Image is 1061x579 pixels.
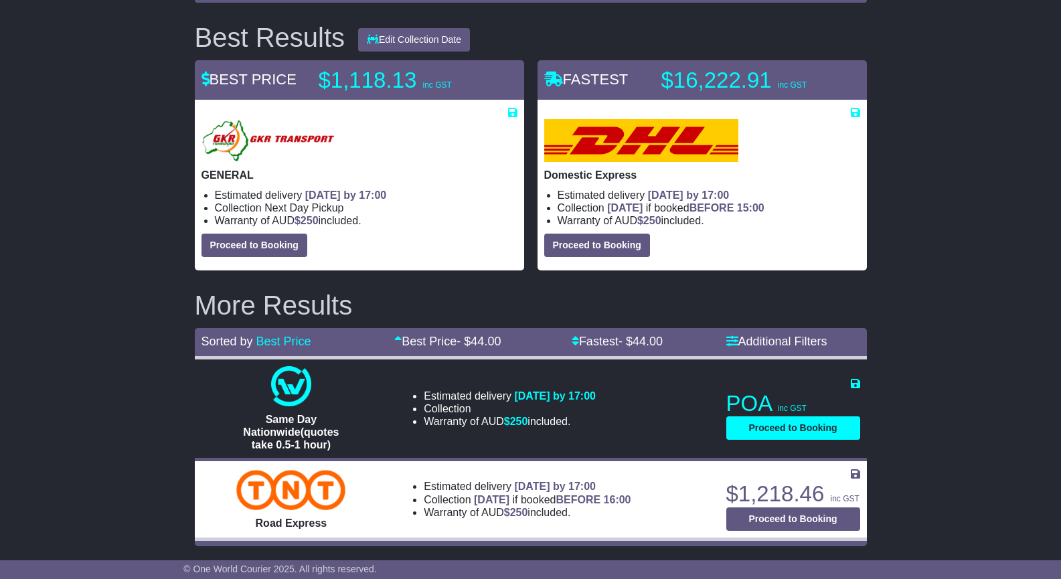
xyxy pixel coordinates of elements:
h2: More Results [195,291,867,320]
span: $ [504,507,528,518]
span: BEFORE [556,494,600,505]
span: 250 [643,215,661,226]
span: © One World Courier 2025. All rights reserved. [183,564,377,574]
a: Best Price- $44.00 [394,335,501,348]
p: POA [726,390,860,417]
span: [DATE] by 17:00 [514,390,596,402]
li: Collection [558,201,860,214]
p: Domestic Express [544,169,860,181]
a: Best Price [256,335,311,348]
li: Collection [424,493,631,506]
span: 16:00 [604,494,631,505]
img: DHL: Domestic Express [544,119,738,162]
span: 250 [510,416,528,427]
span: Next Day Pickup [264,202,343,214]
span: Road Express [256,517,327,529]
span: [DATE] by 17:00 [514,481,596,492]
span: $ [637,215,661,226]
button: Proceed to Booking [726,416,860,440]
li: Collection [215,201,517,214]
span: if booked [474,494,631,505]
li: Warranty of AUD included. [424,506,631,519]
span: Same Day Nationwide(quotes take 0.5-1 hour) [243,414,339,450]
img: One World Courier: Same Day Nationwide(quotes take 0.5-1 hour) [271,366,311,406]
button: Edit Collection Date [358,28,470,52]
img: TNT Domestic: Road Express [236,470,345,510]
span: $ [504,416,528,427]
li: Warranty of AUD included. [424,415,596,428]
span: [DATE] [474,494,509,505]
span: [DATE] by 17:00 [305,189,387,201]
span: 15:00 [737,202,764,214]
span: - $ [457,335,501,348]
li: Estimated delivery [424,480,631,493]
span: $ [295,215,319,226]
li: Warranty of AUD included. [558,214,860,227]
span: inc GST [778,80,807,90]
span: inc GST [830,494,859,503]
li: Warranty of AUD included. [215,214,517,227]
li: Collection [424,402,596,415]
button: Proceed to Booking [544,234,650,257]
p: $1,218.46 [726,481,860,507]
li: Estimated delivery [558,189,860,201]
span: - $ [619,335,663,348]
span: inc GST [422,80,451,90]
img: GKR: GENERAL [201,119,337,162]
span: BEST PRICE [201,71,297,88]
span: 44.00 [633,335,663,348]
a: Additional Filters [726,335,827,348]
li: Estimated delivery [424,390,596,402]
p: $16,222.91 [661,67,829,94]
button: Proceed to Booking [201,234,307,257]
p: GENERAL [201,169,517,181]
span: [DATE] [607,202,643,214]
li: Estimated delivery [215,189,517,201]
div: Best Results [188,23,352,52]
span: Sorted by [201,335,253,348]
a: Fastest- $44.00 [572,335,663,348]
span: 250 [510,507,528,518]
span: FASTEST [544,71,629,88]
p: $1,118.13 [319,67,486,94]
span: 250 [301,215,319,226]
span: BEFORE [689,202,734,214]
span: inc GST [778,404,807,413]
span: [DATE] by 17:00 [648,189,730,201]
span: 44.00 [471,335,501,348]
span: if booked [607,202,764,214]
button: Proceed to Booking [726,507,860,531]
